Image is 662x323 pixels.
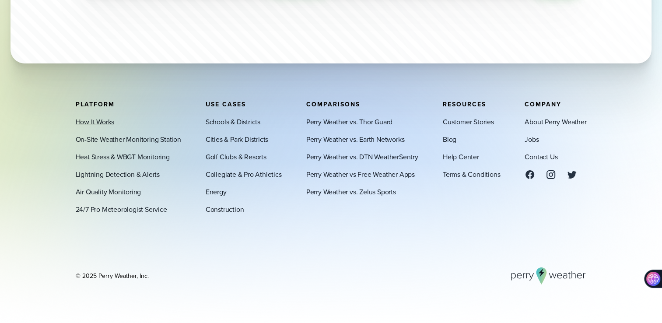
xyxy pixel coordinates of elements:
[443,134,456,144] a: Blog
[306,116,392,127] a: Perry Weather vs. Thor Guard
[525,99,561,109] span: Company
[206,116,260,127] a: Schools & Districts
[443,116,494,127] a: Customer Stories
[206,169,282,179] a: Collegiate & Pro Athletics
[443,151,479,162] a: Help Center
[306,151,418,162] a: Perry Weather vs. DTN WeatherSentry
[206,186,227,197] a: Energy
[206,134,268,144] a: Cities & Park Districts
[76,169,160,179] a: Lightning Detection & Alerts
[525,134,539,144] a: Jobs
[76,134,181,144] a: On-Site Weather Monitoring Station
[76,151,170,162] a: Heat Stress & WBGT Monitoring
[206,99,246,109] span: Use Cases
[306,134,405,144] a: Perry Weather vs. Earth Networks
[306,99,360,109] span: Comparisons
[76,116,115,127] a: How It Works
[76,271,149,280] div: © 2025 Perry Weather, Inc.
[525,116,586,127] a: About Perry Weather
[306,169,415,179] a: Perry Weather vs Free Weather Apps
[443,169,500,179] a: Terms & Conditions
[525,151,557,162] a: Contact Us
[76,204,167,214] a: 24/7 Pro Meteorologist Service
[306,186,396,197] a: Perry Weather vs. Zelus Sports
[206,204,244,214] a: Construction
[443,99,486,109] span: Resources
[76,186,141,197] a: Air Quality Monitoring
[76,99,115,109] span: Platform
[206,151,266,162] a: Golf Clubs & Resorts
